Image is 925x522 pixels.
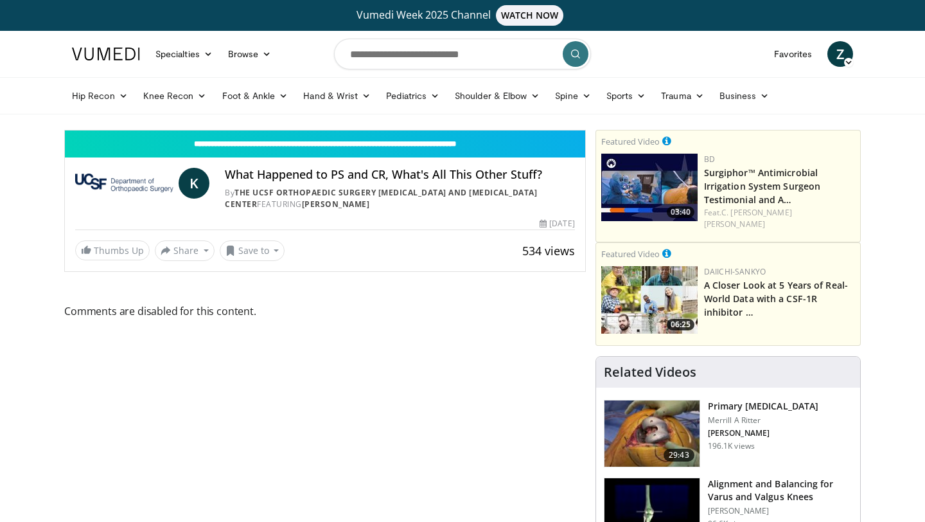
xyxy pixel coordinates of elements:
h4: Related Videos [604,364,696,380]
a: Shoulder & Elbow [447,83,547,109]
span: WATCH NOW [496,5,564,26]
div: [DATE] [540,218,574,230]
p: 196.1K views [708,441,755,451]
small: Featured Video [601,136,660,147]
a: Knee Recon [136,83,215,109]
h3: Alignment and Balancing for Varus and Valgus Knees [708,478,852,503]
a: Sports [599,83,654,109]
h3: Primary [MEDICAL_DATA] [708,400,818,413]
a: Daiichi-Sankyo [704,266,766,277]
a: 03:40 [601,154,698,221]
p: [PERSON_NAME] [708,428,818,438]
button: Save to [220,240,285,261]
img: VuMedi Logo [72,48,140,60]
button: Share [155,240,215,261]
a: C. [PERSON_NAME] [PERSON_NAME] [704,207,792,230]
a: Hip Recon [64,83,136,109]
span: 06:25 [667,319,694,330]
a: Pediatrics [378,83,447,109]
input: Search topics, interventions [334,39,591,69]
div: By FEATURING [225,187,574,210]
div: Feat. [704,207,855,230]
a: BD [704,154,715,165]
a: Browse [220,41,279,67]
a: Vumedi Week 2025 ChannelWATCH NOW [74,5,851,26]
span: 29:43 [664,449,694,462]
small: Featured Video [601,248,660,260]
a: Business [712,83,777,109]
a: 06:25 [601,266,698,334]
img: 297061_3.png.150x105_q85_crop-smart_upscale.jpg [604,401,700,467]
span: 534 views [522,243,575,258]
a: Surgiphor™ Antimicrobial Irrigation System Surgeon Testimonial and A… [704,166,821,206]
img: The UCSF Orthopaedic Surgery Arthritis and Joint Replacement Center [75,168,173,199]
a: Spine [547,83,598,109]
h4: What Happened to PS and CR, What's All This Other Stuff? [225,168,574,182]
p: Merrill A Ritter [708,415,818,426]
a: Favorites [766,41,820,67]
span: 03:40 [667,206,694,218]
a: Hand & Wrist [295,83,378,109]
a: Thumbs Up [75,240,150,260]
a: Trauma [653,83,712,109]
p: [PERSON_NAME] [708,506,852,516]
a: A Closer Look at 5 Years of Real-World Data with a CSF-1R inhibitor … [704,279,848,318]
a: [PERSON_NAME] [302,199,370,210]
a: The UCSF Orthopaedic Surgery [MEDICAL_DATA] and [MEDICAL_DATA] Center [225,187,537,210]
a: Z [827,41,853,67]
a: K [179,168,209,199]
img: 70422da6-974a-44ac-bf9d-78c82a89d891.150x105_q85_crop-smart_upscale.jpg [601,154,698,221]
img: 93c22cae-14d1-47f0-9e4a-a244e824b022.png.150x105_q85_crop-smart_upscale.jpg [601,266,698,334]
span: Comments are disabled for this content. [64,303,586,319]
a: Foot & Ankle [215,83,296,109]
a: 29:43 Primary [MEDICAL_DATA] Merrill A Ritter [PERSON_NAME] 196.1K views [604,400,852,468]
a: Specialties [148,41,220,67]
